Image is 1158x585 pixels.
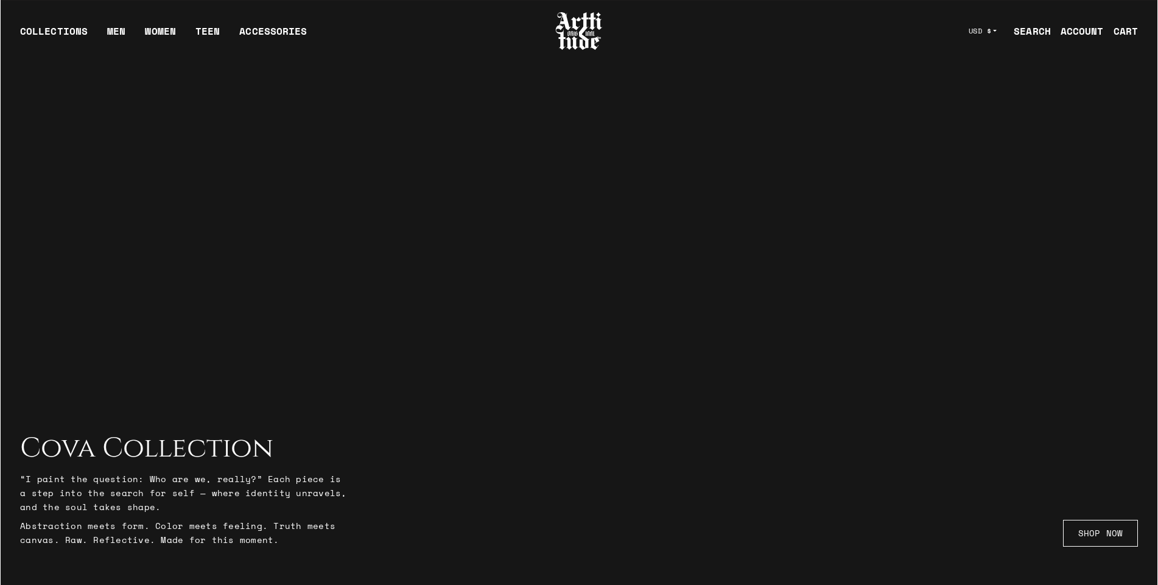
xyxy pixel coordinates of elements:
a: TEEN [195,24,220,48]
p: “I paint the question: Who are we, really?” Each piece is a step into the search for self — where... [20,472,349,514]
a: MEN [107,24,125,48]
div: COLLECTIONS [20,24,88,48]
button: USD $ [961,18,1005,44]
span: USD $ [969,26,992,36]
a: SEARCH [1004,19,1051,43]
a: Open cart [1104,19,1138,43]
div: CART [1114,24,1138,38]
a: SHOP NOW [1063,520,1138,547]
div: ACCESSORIES [239,24,307,48]
img: Arttitude [555,10,603,52]
ul: Main navigation [10,24,317,48]
h2: Cova Collection [20,433,349,464]
p: Abstraction meets form. Color meets feeling. Truth meets canvas. Raw. Reflective. Made for this m... [20,519,349,547]
a: WOMEN [145,24,176,48]
a: ACCOUNT [1051,19,1104,43]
